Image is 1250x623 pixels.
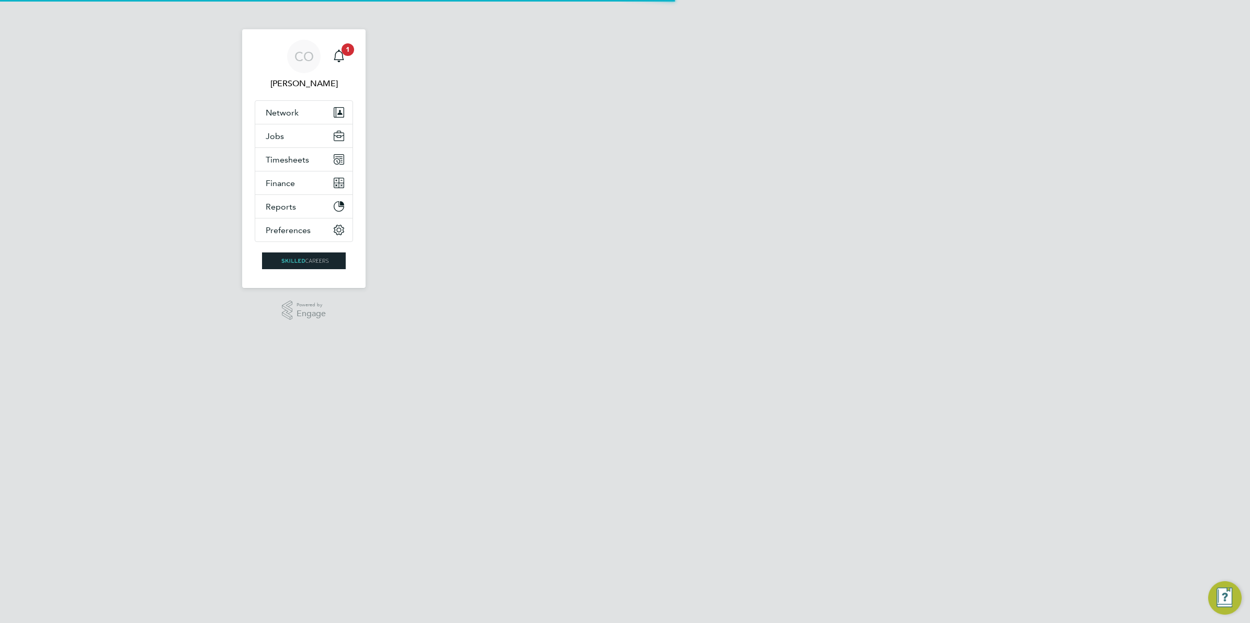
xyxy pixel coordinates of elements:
[255,77,353,90] span: Craig O'Donovan
[255,252,353,269] a: Go to home page
[255,148,353,171] button: Timesheets
[297,309,326,318] span: Engage
[255,195,353,218] button: Reports
[1208,581,1242,615] button: Engage Resource Center
[255,171,353,194] button: Finance
[266,202,296,212] span: Reports
[266,225,311,235] span: Preferences
[255,124,353,147] button: Jobs
[242,29,366,288] nav: Main navigation
[297,301,326,309] span: Powered by
[294,50,314,63] span: CO
[255,40,353,90] a: CO[PERSON_NAME]
[342,43,354,56] span: 1
[255,101,353,124] button: Network
[328,40,349,73] a: 1
[282,301,326,320] a: Powered byEngage
[266,178,295,188] span: Finance
[255,218,353,241] button: Preferences
[262,252,346,269] img: skilledcareers-logo-retina.png
[266,108,299,118] span: Network
[266,155,309,165] span: Timesheets
[266,131,284,141] span: Jobs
